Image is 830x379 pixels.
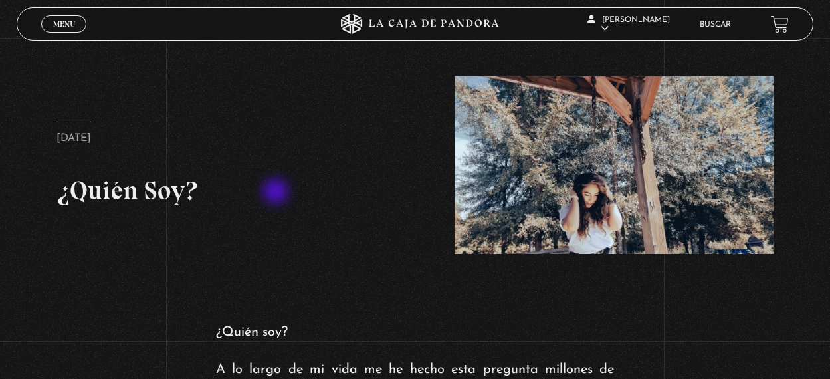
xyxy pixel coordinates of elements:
p: ¿Quién soy? [216,320,615,344]
span: Cerrar [49,31,80,41]
a: Buscar [700,21,731,29]
span: Menu [53,20,75,28]
h2: ¿Quién Soy? [56,172,375,209]
a: View your shopping cart [771,15,789,33]
p: [DATE] [56,122,91,148]
span: [PERSON_NAME] [587,16,670,33]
